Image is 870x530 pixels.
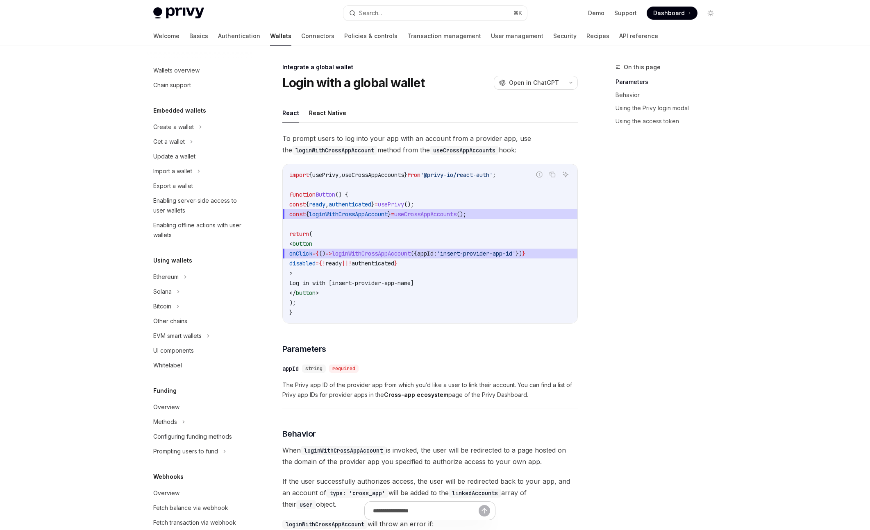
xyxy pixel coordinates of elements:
[153,346,194,356] div: UI components
[430,146,499,155] code: useCrossAppAccounts
[153,272,179,282] div: Ethereum
[417,250,437,257] span: appId:
[153,26,179,46] a: Welcome
[647,7,697,20] a: Dashboard
[309,230,312,238] span: (
[319,250,325,257] span: ()
[359,8,382,18] div: Search...
[292,146,377,155] code: loginWithCrossAppAccount
[153,301,171,311] div: Bitcoin
[325,201,329,208] span: ,
[384,391,448,398] strong: Cross-app ecosystem
[296,289,316,297] span: button
[338,171,342,179] span: ,
[153,360,182,370] div: Whitelabel
[624,62,661,72] span: On this page
[289,171,309,179] span: import
[153,402,179,412] div: Overview
[282,476,578,510] span: If the user successfully authorizes access, the user will be redirected back to your app, and an ...
[493,171,496,179] span: ;
[301,446,386,455] code: loginWithCrossAppAccount
[282,444,578,467] span: When is invoked, the user will be redirected to a page hosted on the domain of the provider app y...
[147,486,252,501] a: Overview
[289,230,309,238] span: return
[522,250,525,257] span: }
[289,211,306,218] span: const
[534,169,545,180] button: Report incorrect code
[282,365,299,373] div: appId
[147,63,252,78] a: Wallets overview
[332,250,411,257] span: loginWithCrossAppAccount
[289,309,293,316] span: }
[420,171,493,179] span: '@privy-io/react-auth'
[588,9,604,17] a: Demo
[513,10,522,16] span: ⌘ K
[309,211,388,218] span: loginWithCrossAppAccount
[147,400,252,414] a: Overview
[282,380,578,400] span: The Privy app ID of the provider app from which you’d like a user to link their account. You can ...
[348,260,352,267] span: !
[335,191,348,198] span: () {
[301,26,334,46] a: Connectors
[411,250,417,257] span: ({
[147,193,252,218] a: Enabling server-side access to user wallets
[494,76,564,90] button: Open in ChatGPT
[289,191,316,198] span: function
[189,26,208,46] a: Basics
[153,446,218,456] div: Prompting users to fund
[305,365,323,372] span: string
[704,7,717,20] button: Toggle dark mode
[153,106,206,116] h5: Embedded wallets
[289,279,414,287] span: Log in with [insert-provider-app-name]
[329,365,359,373] div: required
[153,331,202,341] div: EVM smart wallets
[282,133,578,156] span: To prompt users to log into your app with an account from a provider app, use the method from the...
[147,343,252,358] a: UI components
[491,26,543,46] a: User management
[342,171,404,179] span: useCrossAppAccounts
[147,149,252,164] a: Update a wallet
[407,171,420,179] span: from
[616,102,724,115] a: Using the Privy login modal
[586,26,609,46] a: Recipes
[147,179,252,193] a: Export a wallet
[316,250,319,257] span: {
[619,26,658,46] a: API reference
[391,211,394,218] span: =
[153,137,185,147] div: Get a wallet
[289,240,293,247] span: <
[153,122,194,132] div: Create a wallet
[153,316,187,326] div: Other chains
[553,26,577,46] a: Security
[153,386,177,396] h5: Funding
[153,432,232,442] div: Configuring funding methods
[388,211,391,218] span: }
[147,78,252,93] a: Chain support
[218,26,260,46] a: Authentication
[306,211,309,218] span: {
[316,260,319,267] span: =
[407,26,481,46] a: Transaction management
[371,201,375,208] span: }
[309,201,325,208] span: ready
[316,289,319,297] span: >
[404,171,407,179] span: }
[282,343,326,355] span: Parameters
[147,314,252,328] a: Other chains
[352,260,394,267] span: authenticated
[616,75,724,88] a: Parameters
[312,250,316,257] span: =
[394,211,457,218] span: useCrossAppAccounts
[309,103,346,122] button: React Native
[479,505,490,516] button: Send message
[282,63,578,71] div: Integrate a global wallet
[319,260,322,267] span: {
[616,88,724,102] a: Behavior
[394,260,398,267] span: }
[309,171,312,179] span: {
[153,256,192,265] h5: Using wallets
[322,260,325,267] span: !
[653,9,685,17] span: Dashboard
[437,250,516,257] span: 'insert-provider-app-id'
[289,299,296,306] span: );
